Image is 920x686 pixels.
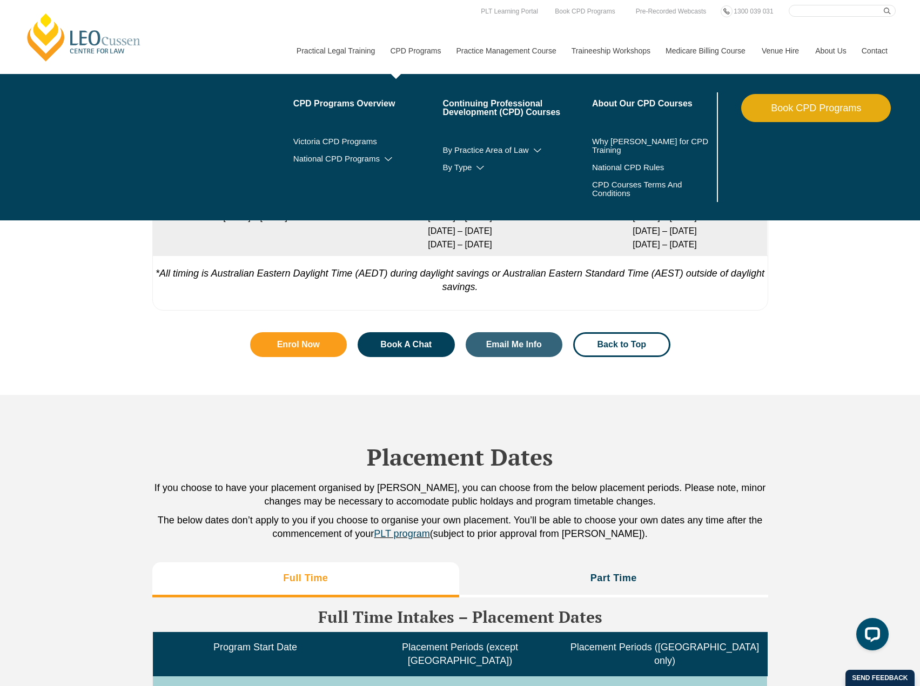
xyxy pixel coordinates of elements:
a: CPD Programs [382,28,448,74]
span: Book A Chat [380,340,432,349]
span: Enrol Now [277,340,320,349]
a: CPD Programs Overview [293,99,443,108]
iframe: LiveChat chat widget [848,614,893,659]
td: [DATE] – [DATE] [DATE] – [DATE] [DATE] – [DATE] [358,202,562,255]
h3: Full Time [283,572,328,584]
span: Email Me Info [486,340,542,349]
span: Placement Periods (except [GEOGRAPHIC_DATA]) [402,642,518,666]
h3: Part Time [590,572,637,584]
a: About Us [807,28,854,74]
a: Victoria CPD Programs [293,137,443,146]
a: PLT program [374,528,429,539]
a: Book CPD Programs [741,94,891,122]
a: Medicare Billing Course [657,28,754,74]
p: If you choose to have your placement organised by [PERSON_NAME], you can choose from the below pl... [152,481,768,508]
h3: Full Time Intakes – Placement Dates [152,608,768,626]
a: Continuing Professional Development (CPD) Courses [442,99,592,117]
a: Enrol Now [250,332,347,357]
a: Practical Legal Training [288,28,382,74]
a: Back to Top [573,332,670,357]
span: 1300 039 031 [734,8,773,15]
a: Book CPD Programs [552,5,617,17]
p: The below dates don’t apply to you if you choose to organise your own placement. You’ll be able t... [152,514,768,541]
span: Program Start Date [213,642,297,653]
span: Back to Top [597,340,646,349]
a: Email Me Info [466,332,563,357]
a: Venue Hire [754,28,807,74]
a: National CPD Programs [293,154,443,163]
a: Traineeship Workshops [563,28,657,74]
a: Book A Chat [358,332,455,357]
a: Contact [854,28,896,74]
span: Placement Periods ([GEOGRAPHIC_DATA] only) [570,642,759,666]
td: [DATE] – [DATE] [DATE] – [DATE] [DATE] – [DATE] [562,202,767,255]
a: PLT Learning Portal [478,5,541,17]
a: [PERSON_NAME] Centre for Law [24,12,144,63]
h2: Placement Dates [152,443,768,470]
a: By Type [442,163,592,172]
a: Why [PERSON_NAME] for CPD Training [592,137,715,154]
a: CPD Courses Terms And Conditions [592,180,688,198]
p: *All timing is Australian Eastern Daylight Time (AEDT) during daylight savings or Australian East... [153,255,768,294]
a: Pre-Recorded Webcasts [633,5,709,17]
a: By Practice Area of Law [442,146,592,154]
a: About Our CPD Courses [592,99,715,108]
td: [DATE] – [DATE] [153,202,358,255]
a: National CPD Rules [592,163,715,172]
a: Practice Management Course [448,28,563,74]
a: 1300 039 031 [731,5,776,17]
